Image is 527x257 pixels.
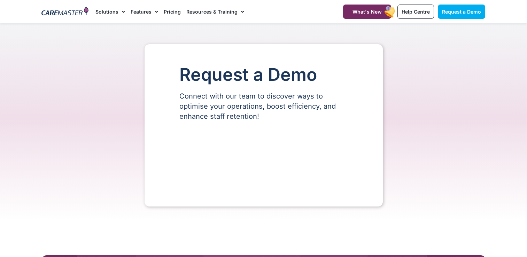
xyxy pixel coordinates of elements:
[442,9,481,15] span: Request a Demo
[438,5,485,19] a: Request a Demo
[397,5,434,19] a: Help Centre
[179,91,348,122] p: Connect with our team to discover ways to optimise your operations, boost efficiency, and enhance...
[343,5,391,19] a: What's New
[352,9,382,15] span: What's New
[179,65,348,84] h1: Request a Demo
[41,7,88,17] img: CareMaster Logo
[402,9,430,15] span: Help Centre
[179,133,348,186] iframe: Form 0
